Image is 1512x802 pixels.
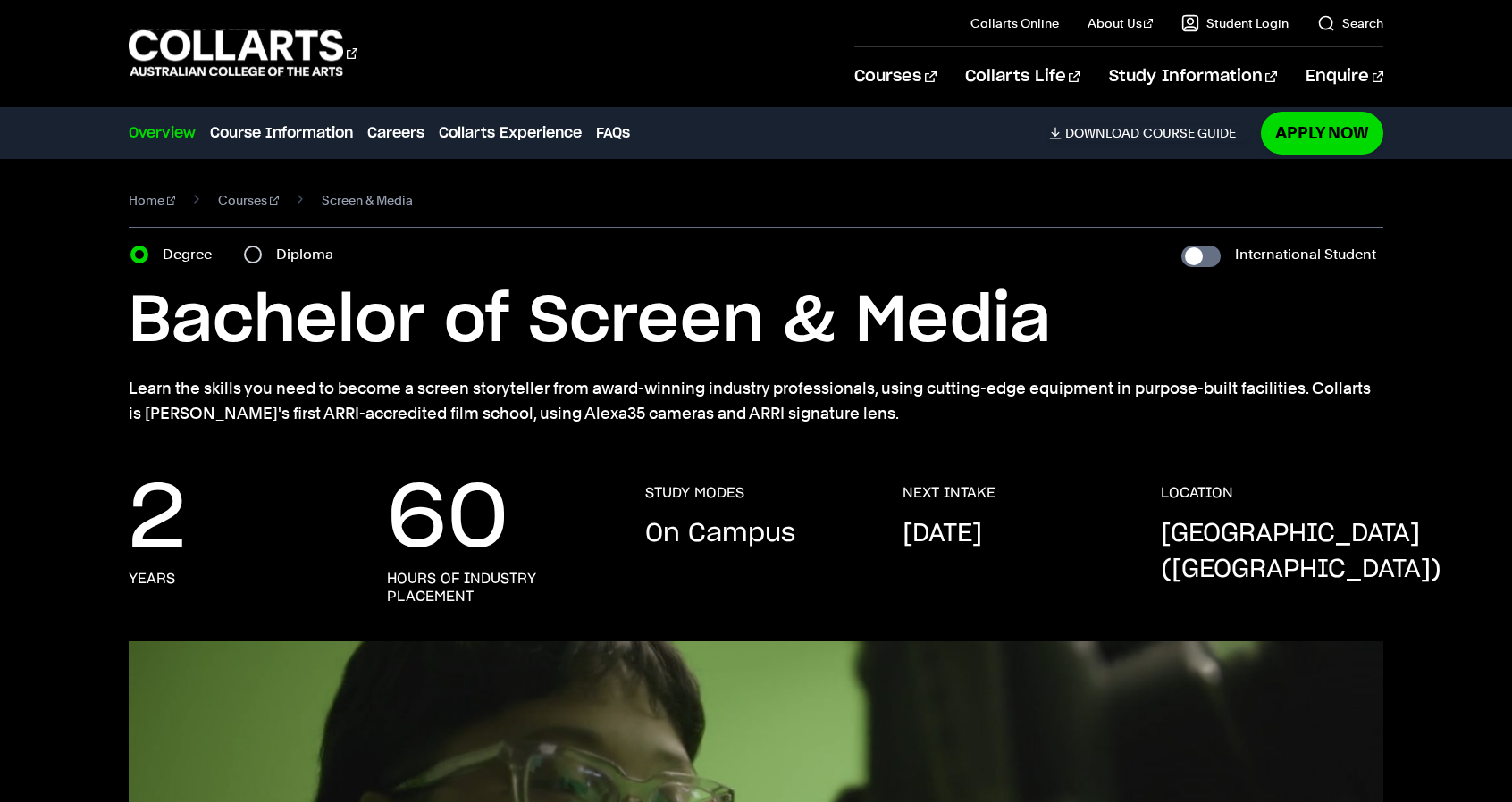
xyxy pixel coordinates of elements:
h1: Bachelor of Screen & Media [129,281,1383,362]
a: Courses [854,47,936,106]
div: Go to homepage [129,28,357,79]
a: Study Information [1109,47,1277,106]
a: Student Login [1181,14,1289,32]
p: On Campus [645,516,795,552]
a: Enquire [1306,47,1383,106]
a: Collarts Experience [439,122,582,144]
h3: years [129,570,175,588]
a: Collarts Life [965,47,1080,106]
label: Diploma [276,242,344,267]
h3: NEXT INTAKE [903,484,995,502]
p: 60 [387,484,508,556]
a: Search [1317,14,1383,32]
a: Careers [367,122,424,144]
a: Course Information [210,122,353,144]
p: [GEOGRAPHIC_DATA] ([GEOGRAPHIC_DATA]) [1161,516,1441,588]
p: [DATE] [903,516,982,552]
a: FAQs [596,122,630,144]
a: DownloadCourse Guide [1049,125,1250,141]
span: Download [1065,125,1139,141]
a: Home [129,188,176,213]
h3: hours of industry placement [387,570,609,606]
h3: LOCATION [1161,484,1233,502]
p: Learn the skills you need to become a screen storyteller from award-winning industry professional... [129,376,1383,426]
a: Apply Now [1261,112,1383,154]
a: Overview [129,122,196,144]
label: International Student [1235,242,1376,267]
a: Courses [218,188,279,213]
h3: STUDY MODES [645,484,744,502]
a: Collarts Online [970,14,1059,32]
label: Degree [163,242,223,267]
p: 2 [129,484,186,556]
a: About Us [1088,14,1154,32]
span: Screen & Media [322,188,413,213]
